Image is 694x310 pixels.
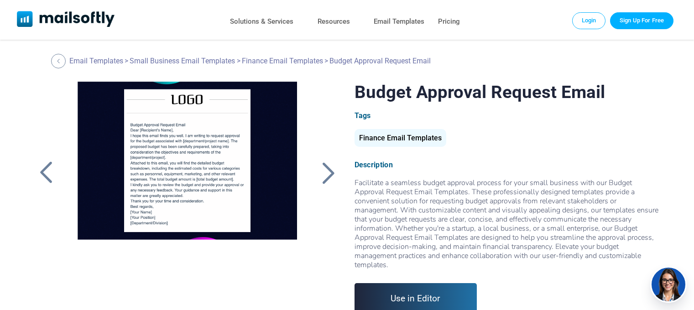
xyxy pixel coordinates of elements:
a: Email Templates [374,15,424,28]
div: Description [355,160,659,169]
a: Finance Email Templates [355,137,446,141]
div: Facilitate a seamless budget approval process for your small business with our Budget Approval Re... [355,178,659,269]
h1: Budget Approval Request Email [355,82,659,102]
a: Resources [318,15,350,28]
a: Solutions & Services [230,15,293,28]
a: Mailsoftly [17,11,115,29]
a: Back [317,161,339,185]
a: Email Templates [69,57,123,65]
a: Small Business Email Templates [130,57,235,65]
a: Back [51,54,68,68]
a: Pricing [438,15,460,28]
a: Budget Approval Request Email [65,82,309,310]
div: Finance Email Templates [355,129,446,147]
a: Back [35,161,57,185]
a: Login [572,12,606,29]
div: Tags [355,111,659,120]
a: Finance Email Templates [242,57,323,65]
a: Trial [610,12,673,29]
